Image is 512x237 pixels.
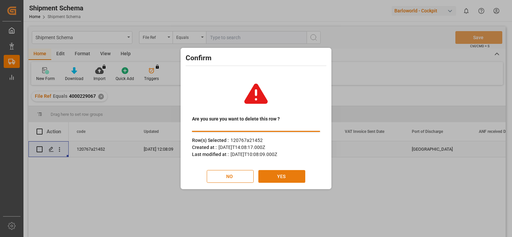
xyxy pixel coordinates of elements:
[192,138,229,143] span: Row(s) Selected :
[231,138,263,143] span: 120767a21452
[218,145,265,150] span: [DATE]T14:08:17.000Z
[231,152,277,157] span: [DATE]T10:08:09.000Z
[186,53,326,64] h2: Confirm
[192,145,217,150] span: Created at :
[258,170,305,183] button: YES
[238,75,274,112] img: warning
[207,170,254,183] button: NO
[192,152,229,157] span: Last modified at :
[192,115,280,123] span: Are you sure you want to delete this row ?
